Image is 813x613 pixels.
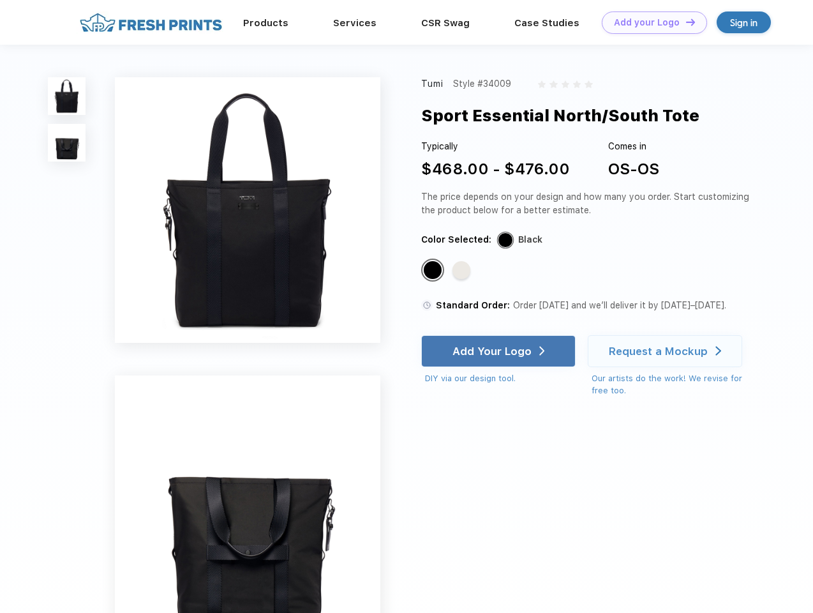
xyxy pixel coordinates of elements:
[518,233,542,246] div: Black
[115,77,380,343] img: func=resize&h=640
[421,77,444,91] div: Tumi
[686,19,695,26] img: DT
[608,140,659,153] div: Comes in
[452,261,470,279] div: Off White Tan
[421,103,699,128] div: Sport Essential North/South Tote
[243,17,288,29] a: Products
[452,345,532,358] div: Add Your Logo
[421,140,570,153] div: Typically
[436,300,510,310] span: Standard Order:
[424,261,442,279] div: Black
[538,80,546,88] img: gray_star.svg
[421,190,754,217] div: The price depends on your design and how many you order. Start customizing the product below for ...
[76,11,226,34] img: fo%20logo%202.webp
[539,346,545,356] img: white arrow
[609,345,708,358] div: Request a Mockup
[421,233,491,246] div: Color Selected:
[421,299,433,311] img: standard order
[425,372,576,385] div: DIY via our design tool.
[715,346,721,356] img: white arrow
[48,77,86,115] img: func=resize&h=100
[453,77,511,91] div: Style #34009
[608,158,659,181] div: OS-OS
[730,15,757,30] div: Sign in
[562,80,569,88] img: gray_star.svg
[573,80,581,88] img: gray_star.svg
[421,158,570,181] div: $468.00 - $476.00
[717,11,771,33] a: Sign in
[592,372,754,397] div: Our artists do the work! We revise for free too.
[48,124,86,162] img: func=resize&h=100
[513,300,726,310] span: Order [DATE] and we’ll deliver it by [DATE]–[DATE].
[614,17,680,28] div: Add your Logo
[585,80,592,88] img: gray_star.svg
[549,80,557,88] img: gray_star.svg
